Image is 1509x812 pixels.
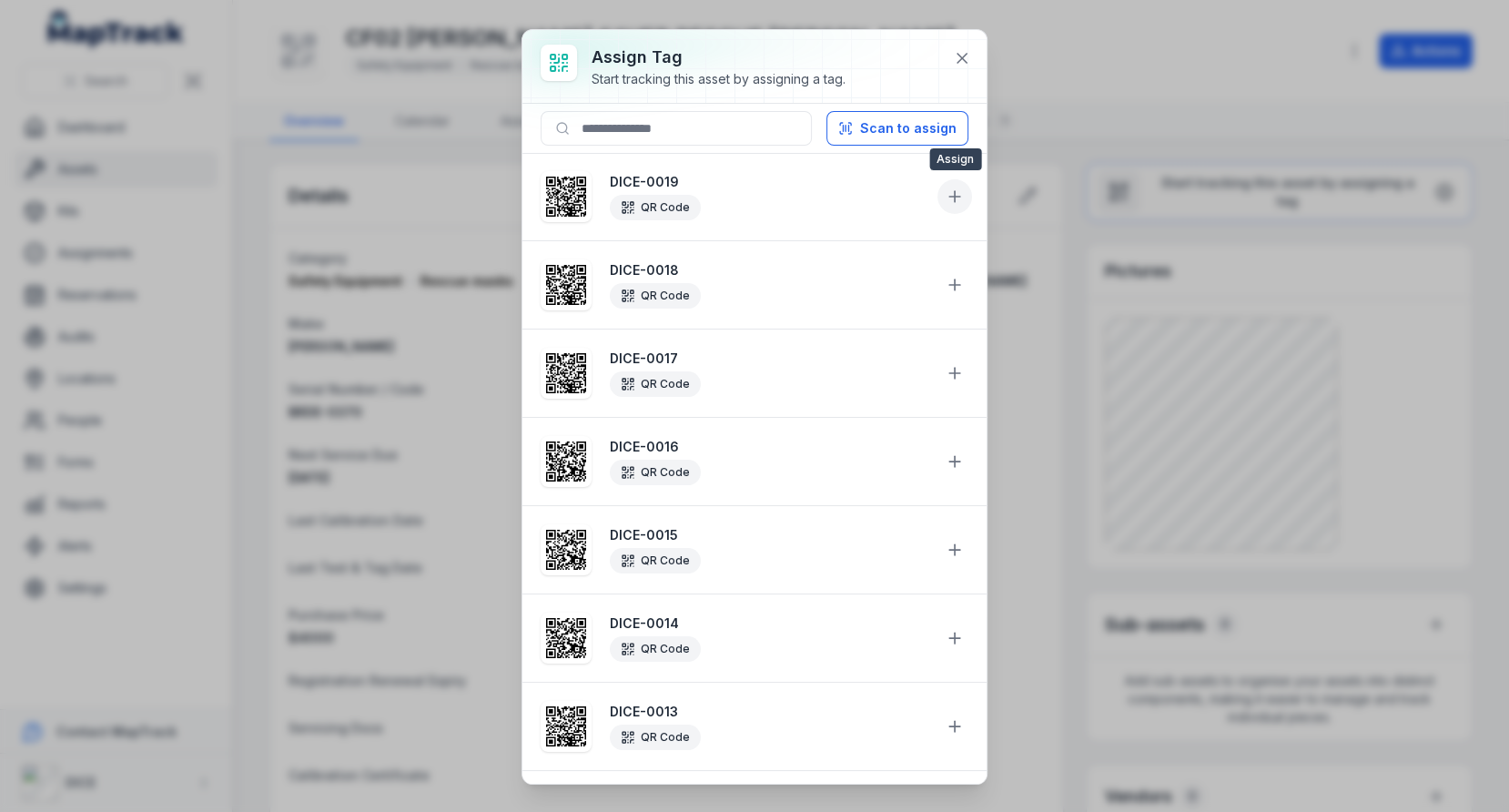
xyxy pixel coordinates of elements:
[610,725,701,750] div: QR Code
[610,703,930,721] strong: DICE-0013
[610,636,701,662] div: QR Code
[610,438,930,456] strong: DICE-0016
[610,526,930,544] strong: DICE-0015
[826,111,968,146] button: Scan to assign
[610,371,701,397] div: QR Code
[592,70,846,88] div: Start tracking this asset by assigning a tag.
[610,350,930,368] strong: DICE-0017
[610,614,930,633] strong: DICE-0014
[929,148,981,170] span: Assign
[610,548,701,573] div: QR Code
[610,261,930,279] strong: DICE-0018
[610,283,701,309] div: QR Code
[610,460,701,485] div: QR Code
[592,45,846,70] h3: Assign tag
[610,173,930,191] strong: DICE-0019
[610,195,701,220] div: QR Code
